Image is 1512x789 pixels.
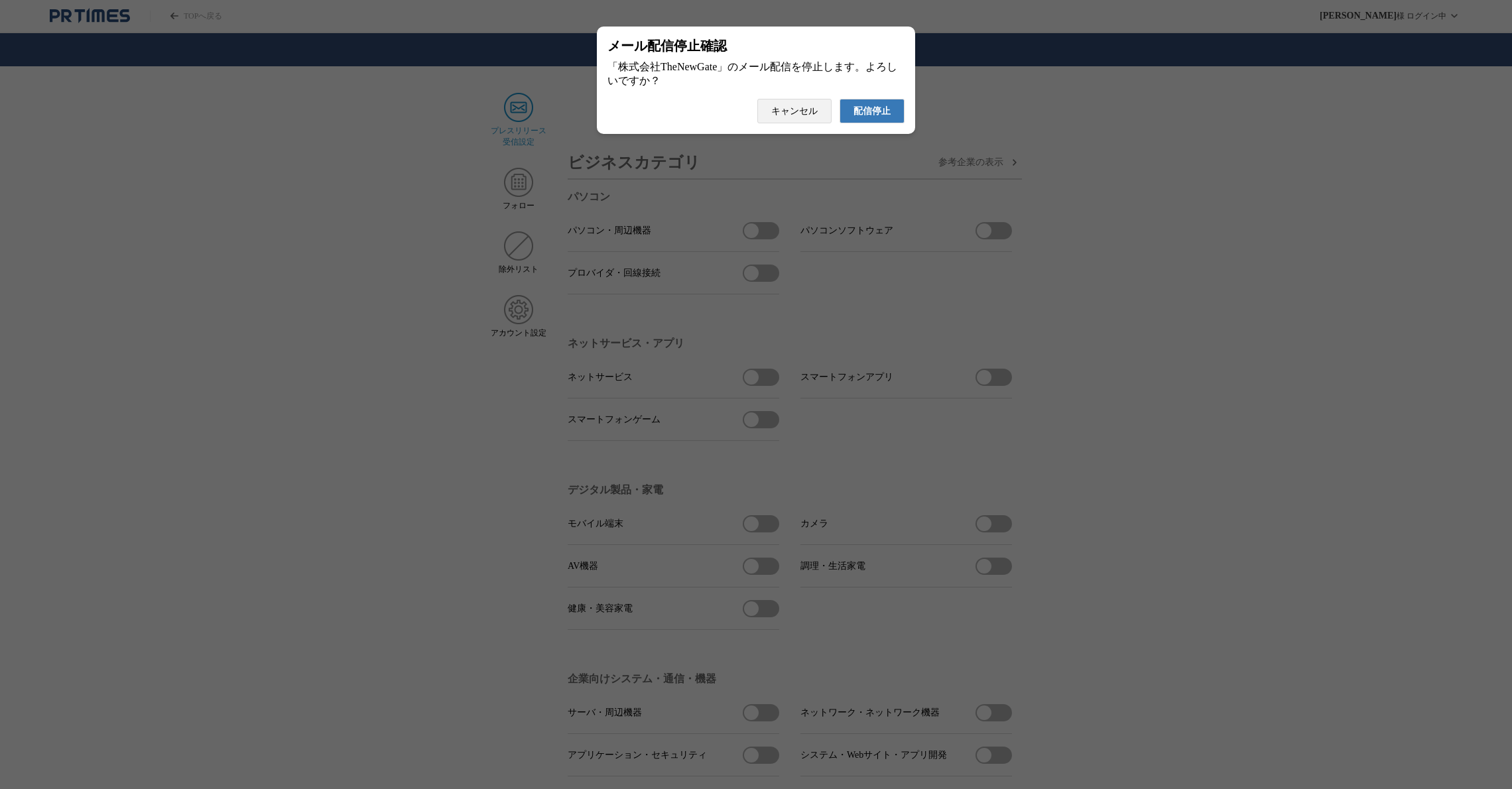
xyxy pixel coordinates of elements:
[840,99,905,123] button: 配信停止
[757,99,832,123] button: キャンセル
[607,37,727,55] span: メール配信停止確認
[853,105,891,117] span: 配信停止
[607,60,905,88] div: 「株式会社TheNewGate」のメール配信を停止します。よろしいですか？
[771,105,818,117] span: キャンセル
